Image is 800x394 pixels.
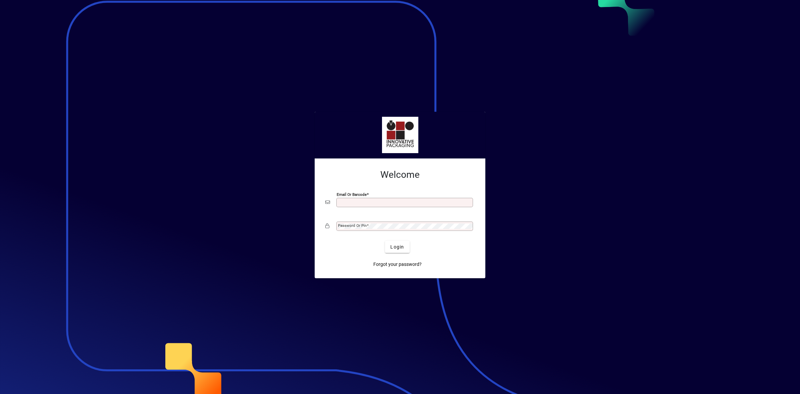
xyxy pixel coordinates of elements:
[337,192,367,197] mat-label: Email or Barcode
[371,258,424,270] a: Forgot your password?
[338,223,367,228] mat-label: Password or Pin
[385,241,409,253] button: Login
[325,169,475,180] h2: Welcome
[390,244,404,251] span: Login
[373,261,422,268] span: Forgot your password?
